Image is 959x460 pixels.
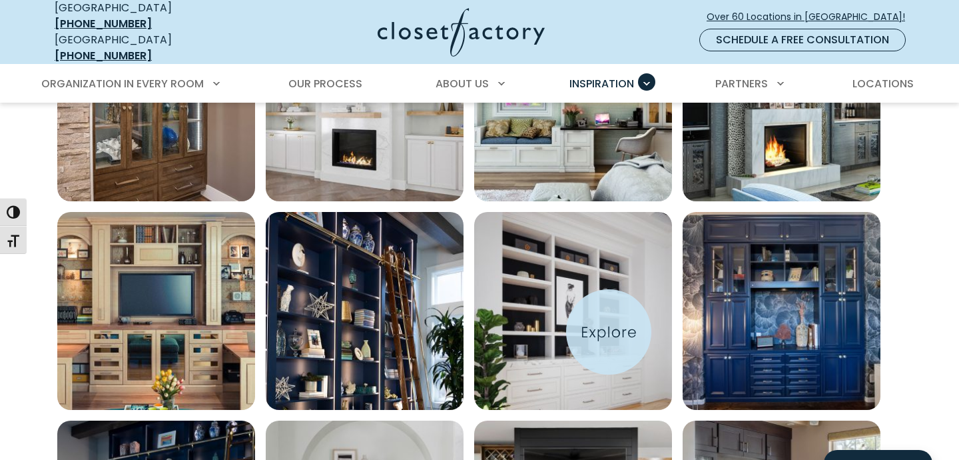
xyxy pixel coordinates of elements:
span: Partners [715,76,768,91]
img: Contemporary built-in with white shelving and black backing and marble countertop [474,212,672,410]
a: [PHONE_NUMBER] [55,16,152,31]
a: Schedule a Free Consultation [699,29,906,51]
img: Closet Factory Logo [378,8,545,57]
span: Locations [852,76,914,91]
a: Open inspiration gallery to preview enlarged image [683,212,880,410]
a: Open inspiration gallery to preview enlarged image [266,212,464,410]
img: Hardrock Maple wall unit with pull-out desks and mirrored front doors. [57,212,255,410]
a: Over 60 Locations in [GEOGRAPHIC_DATA]! [706,5,916,29]
img: Wall unit Rolling ladder [266,212,464,410]
nav: Primary Menu [32,65,927,103]
span: Our Process [288,76,362,91]
span: Inspiration [569,76,634,91]
a: [PHONE_NUMBER] [55,48,152,63]
img: Elegant navy blue built-in cabinetry with glass doors and open shelving [683,212,880,410]
span: Organization in Every Room [41,76,204,91]
a: Open inspiration gallery to preview enlarged image [474,212,672,410]
span: About Us [436,76,489,91]
a: Open inspiration gallery to preview enlarged image [57,212,255,410]
div: [GEOGRAPHIC_DATA] [55,32,248,64]
span: Over 60 Locations in [GEOGRAPHIC_DATA]! [707,10,916,24]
